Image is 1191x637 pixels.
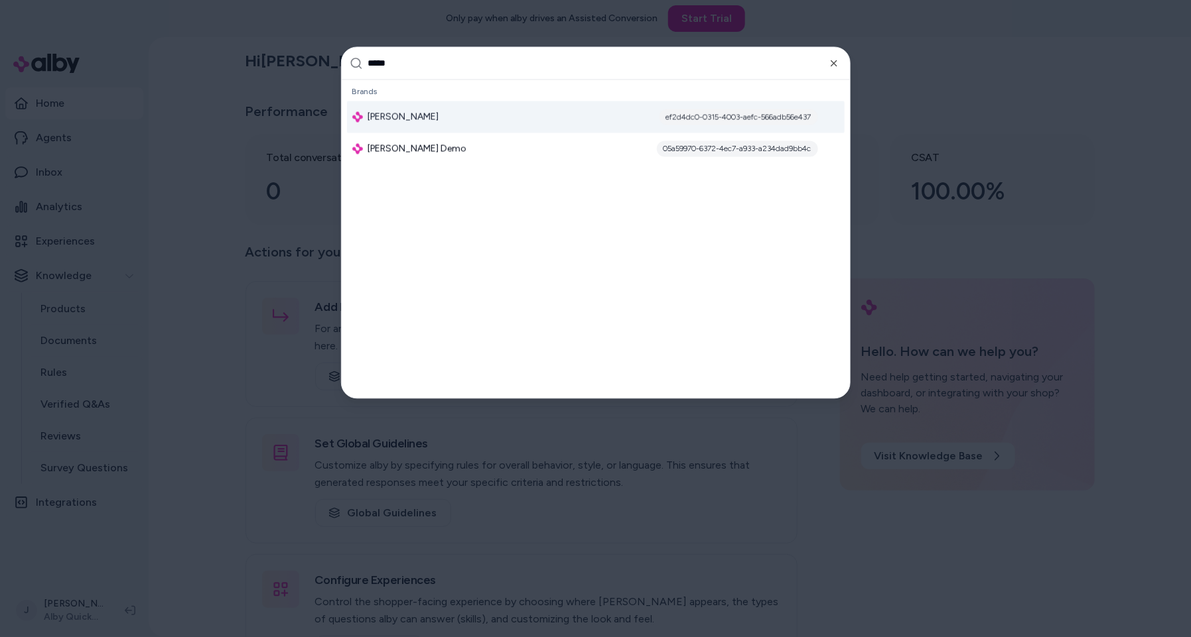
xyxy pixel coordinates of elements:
[368,111,439,124] span: [PERSON_NAME]
[352,144,363,154] img: alby Logo
[347,83,845,101] div: Brands
[352,112,363,123] img: alby Logo
[660,109,818,125] div: ef2d4dc0-0315-4003-aefc-566adb56e437
[342,80,850,398] div: Suggestions
[368,143,467,156] span: [PERSON_NAME] Demo
[657,141,818,157] div: 05a59970-6372-4ec7-a933-a234dad9bb4c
